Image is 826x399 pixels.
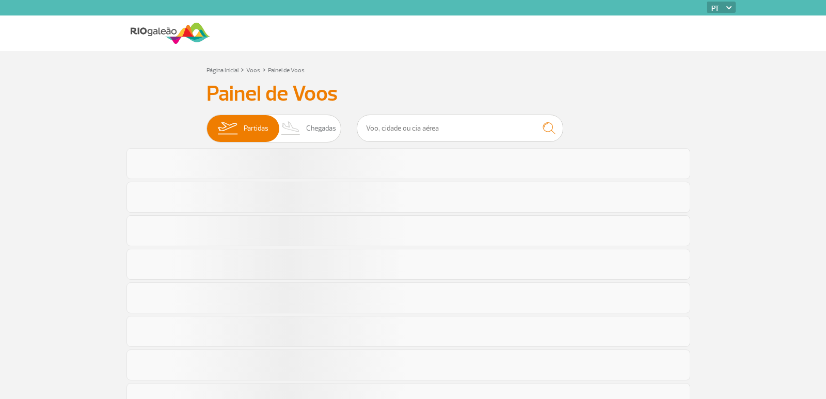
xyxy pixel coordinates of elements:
img: slider-embarque [211,115,244,142]
span: Partidas [244,115,268,142]
span: Chegadas [306,115,336,142]
img: slider-desembarque [276,115,306,142]
input: Voo, cidade ou cia aérea [357,115,563,142]
a: Página Inicial [206,67,239,74]
a: Painel de Voos [268,67,305,74]
h3: Painel de Voos [206,81,619,107]
a: > [262,63,266,75]
a: Voos [246,67,260,74]
a: > [241,63,244,75]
